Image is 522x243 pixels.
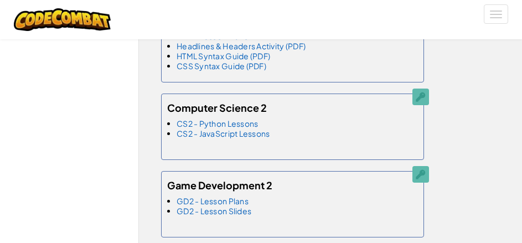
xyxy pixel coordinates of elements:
[177,206,251,216] a: GD2 - Lesson Slides
[167,177,272,193] h5: Game Development 2
[177,61,266,71] a: CSS Syntax Guide (PDF)
[156,88,505,166] a: Computer Science 2 CS2 - Python Lessons CS2 - JavaScript Lessons
[177,196,249,206] a: GD2 - Lesson Plans
[177,118,258,128] a: CS2 - Python Lessons
[177,128,270,138] a: CS2 - JavaScript Lessons
[167,100,267,116] h5: Computer Science 2
[156,166,505,243] a: Game Development 2 GD2 - Lesson Plans GD2 - Lesson Slides
[14,8,111,31] img: CodeCombat logo
[177,41,306,51] a: Headlines & Headers Activity (PDF)
[177,51,270,61] a: HTML Syntax Guide (PDF)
